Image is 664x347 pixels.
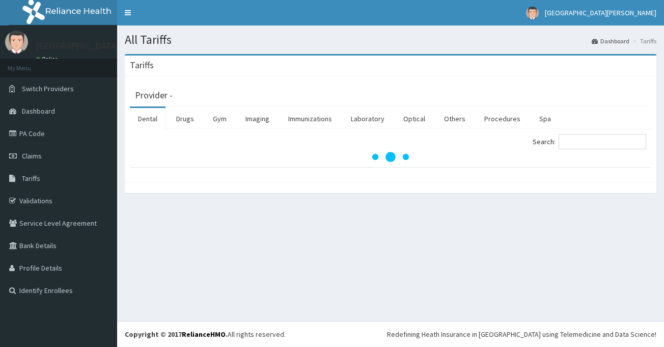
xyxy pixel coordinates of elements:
div: Redefining Heath Insurance in [GEOGRAPHIC_DATA] using Telemedicine and Data Science! [387,329,656,339]
li: Tariffs [630,37,656,45]
input: Search: [559,134,646,149]
img: User Image [5,31,28,54]
p: [GEOGRAPHIC_DATA][PERSON_NAME] [36,41,186,50]
span: [GEOGRAPHIC_DATA][PERSON_NAME] [545,8,656,17]
footer: All rights reserved. [117,321,664,347]
a: Others [436,108,474,129]
a: Laboratory [343,108,393,129]
a: Online [36,56,60,63]
a: Procedures [476,108,529,129]
strong: Copyright © 2017 . [125,330,228,339]
a: Optical [395,108,433,129]
label: Search: [533,134,646,149]
a: Drugs [168,108,202,129]
h1: All Tariffs [125,33,656,46]
h3: Tariffs [130,61,154,70]
a: Immunizations [280,108,340,129]
span: Dashboard [22,106,55,116]
a: Dental [130,108,165,129]
a: RelianceHMO [182,330,226,339]
a: Spa [531,108,559,129]
img: User Image [526,7,539,19]
span: Tariffs [22,174,40,183]
a: Dashboard [592,37,629,45]
span: Switch Providers [22,84,74,93]
span: Claims [22,151,42,161]
a: Imaging [237,108,278,129]
svg: audio-loading [370,137,411,177]
a: Gym [205,108,235,129]
h3: Provider - [135,91,173,100]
